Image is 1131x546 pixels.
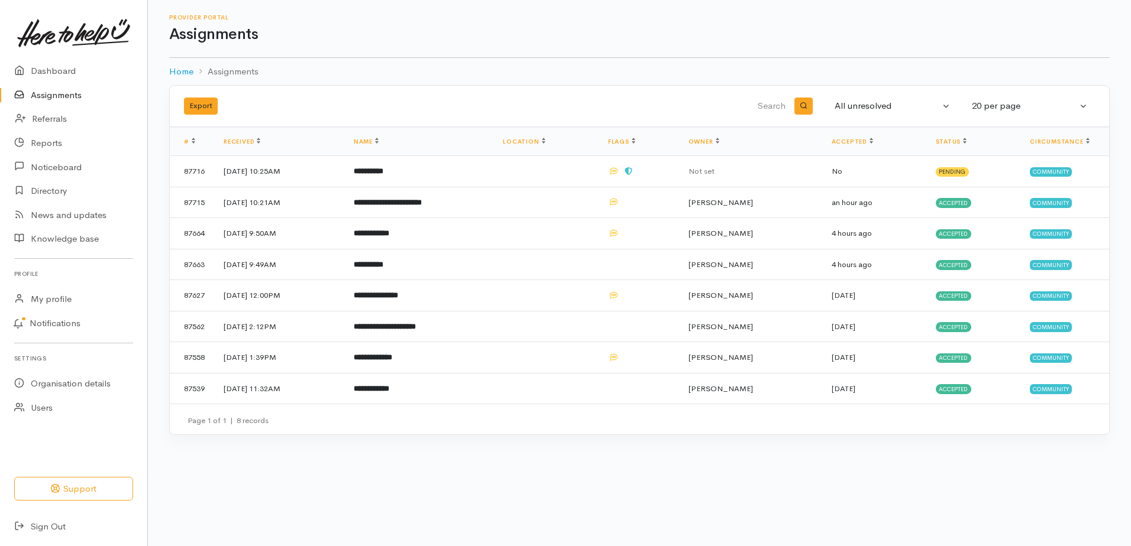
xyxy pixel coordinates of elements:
span: Accepted [936,353,972,363]
span: Community [1030,384,1072,394]
td: 87562 [170,311,214,342]
span: Not set [689,166,715,176]
span: Accepted [936,291,972,301]
td: [DATE] 10:25AM [214,156,344,187]
span: Community [1030,198,1072,207]
button: All unresolved [828,95,958,118]
nav: breadcrumb [169,58,1110,86]
td: [DATE] 1:39PM [214,342,344,373]
li: Assignments [193,65,258,79]
button: 20 per page [965,95,1095,118]
span: Accepted [936,229,972,239]
h6: Settings [14,350,133,366]
time: 4 hours ago [832,228,872,238]
time: [DATE] [832,352,855,362]
a: Circumstance [1030,138,1090,145]
input: Search [506,92,788,121]
time: 4 hours ago [832,259,872,269]
td: 87663 [170,249,214,280]
small: Page 1 of 1 8 records [188,415,269,425]
span: Community [1030,291,1072,301]
span: [PERSON_NAME] [689,228,753,238]
span: [PERSON_NAME] [689,259,753,269]
td: [DATE] 9:49AM [214,249,344,280]
td: 87558 [170,342,214,373]
div: 20 per page [972,99,1077,113]
td: [DATE] 2:12PM [214,311,344,342]
time: [DATE] [832,383,855,394]
span: No [832,166,842,176]
time: an hour ago [832,197,873,207]
a: Home [169,65,193,79]
a: Owner [689,138,719,145]
time: [DATE] [832,321,855,331]
span: Community [1030,229,1072,239]
span: [PERSON_NAME] [689,197,753,207]
a: # [184,138,195,145]
td: [DATE] 12:00PM [214,280,344,311]
span: Accepted [936,322,972,331]
h6: Provider Portal [169,14,1110,21]
td: [DATE] 11:32AM [214,373,344,404]
td: [DATE] 10:21AM [214,187,344,218]
span: [PERSON_NAME] [689,321,753,331]
time: [DATE] [832,290,855,300]
span: Accepted [936,198,972,207]
span: Community [1030,167,1072,177]
span: [PERSON_NAME] [689,383,753,394]
span: Accepted [936,260,972,269]
td: 87664 [170,218,214,249]
a: Status [936,138,967,145]
div: All unresolved [835,99,940,113]
td: 87627 [170,280,214,311]
a: Flags [608,138,635,145]
span: [PERSON_NAME] [689,352,753,362]
a: Accepted [832,138,873,145]
h6: Profile [14,266,133,282]
a: Received [224,138,260,145]
button: Export [184,97,218,115]
span: | [230,415,233,425]
span: Community [1030,353,1072,363]
a: Location [503,138,545,145]
a: Name [354,138,379,145]
button: Support [14,477,133,501]
span: [PERSON_NAME] [689,290,753,300]
span: Accepted [936,384,972,394]
td: 87716 [170,156,214,187]
td: 87539 [170,373,214,404]
span: Community [1030,322,1072,331]
td: 87715 [170,187,214,218]
h1: Assignments [169,26,1110,43]
td: [DATE] 9:50AM [214,218,344,249]
span: Pending [936,167,970,177]
span: Community [1030,260,1072,269]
